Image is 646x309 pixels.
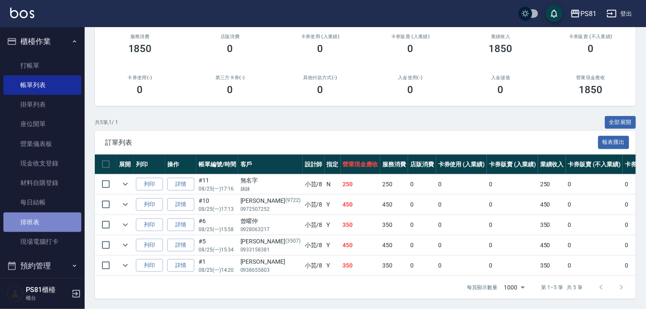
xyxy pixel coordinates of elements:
a: 打帳單 [3,56,81,75]
th: 店販消費 [408,154,436,174]
th: 卡券使用 (入業績) [436,154,487,174]
td: 450 [341,195,381,215]
p: 櫃台 [26,294,69,302]
td: 250 [341,174,381,194]
td: 0 [566,215,623,235]
p: 08/25 (一) 15:58 [199,226,236,233]
p: 0928063217 [240,226,301,233]
td: #11 [196,174,238,194]
div: 無名字 [240,176,301,185]
th: 卡券販賣 (不入業績) [566,154,623,174]
td: 350 [538,215,566,235]
button: 列印 [136,178,163,191]
button: expand row [119,198,132,211]
h3: 0 [588,43,594,55]
td: #5 [196,235,238,255]
th: 帳單編號/時間 [196,154,238,174]
div: PS81 [580,8,596,19]
td: 0 [408,195,436,215]
button: 報表及分析 [3,277,81,299]
td: 0 [408,235,436,255]
h3: 0 [408,43,414,55]
th: 業績收入 [538,154,566,174]
a: 詳情 [167,198,194,211]
button: 報表匯出 [598,136,629,149]
p: 08/25 (一) 17:16 [199,185,236,193]
h3: 0 [317,43,323,55]
td: 0 [436,235,487,255]
button: 櫃檯作業 [3,30,81,52]
p: (9722) [285,196,301,205]
a: 現場電腦打卡 [3,232,81,251]
h2: 業績收入 [466,34,536,39]
h3: 服務消費 [105,34,175,39]
th: 指定 [325,154,341,174]
button: expand row [119,178,132,190]
td: 0 [487,256,538,276]
td: 350 [538,256,566,276]
h2: 其他付款方式(-) [285,75,355,80]
td: 350 [341,215,381,235]
th: 營業現金應收 [341,154,381,174]
td: 小芸 /8 [303,235,325,255]
div: [PERSON_NAME] [240,196,301,205]
h2: 店販消費 [195,34,265,39]
td: 0 [436,174,487,194]
p: 第 1–5 筆 共 5 筆 [541,284,583,291]
td: 小芸 /8 [303,215,325,235]
a: 詳情 [167,239,194,252]
td: Y [325,235,341,255]
button: 登出 [603,6,636,22]
h3: 1850 [128,43,152,55]
a: 材料自購登錄 [3,173,81,193]
td: 0 [408,174,436,194]
a: 報表匯出 [598,138,629,146]
td: 0 [408,215,436,235]
h3: 0 [137,84,143,96]
td: 350 [380,215,408,235]
h3: 1850 [489,43,513,55]
td: 0 [487,195,538,215]
a: 詳情 [167,259,194,272]
a: 詳情 [167,218,194,232]
p: 妹妹 [240,185,301,193]
p: 0972507252 [240,205,301,213]
div: [PERSON_NAME] [240,257,301,266]
a: 每日結帳 [3,193,81,212]
h2: 入金使用(-) [375,75,445,80]
button: 列印 [136,259,163,272]
th: 服務消費 [380,154,408,174]
h3: 0 [227,84,233,96]
a: 現金收支登錄 [3,154,81,173]
button: 列印 [136,198,163,211]
span: 訂單列表 [105,138,598,147]
th: 列印 [134,154,165,174]
td: Y [325,195,341,215]
p: 0938655803 [240,266,301,274]
td: 小芸 /8 [303,174,325,194]
td: 小芸 /8 [303,256,325,276]
td: 0 [487,174,538,194]
p: 0933158381 [240,246,301,254]
h2: 營業現金應收 [556,75,626,80]
h3: 0 [498,84,504,96]
button: 預約管理 [3,255,81,277]
div: 1000 [501,276,528,299]
h2: 入金儲值 [466,75,536,80]
h3: 0 [227,43,233,55]
button: PS81 [567,5,600,22]
h3: 1850 [579,84,603,96]
p: 08/25 (一) 14:20 [199,266,236,274]
div: [PERSON_NAME] [240,237,301,246]
h3: 0 [317,84,323,96]
td: 0 [436,215,487,235]
p: (3507) [285,237,301,246]
p: 每頁顯示數量 [467,284,497,291]
td: 0 [436,256,487,276]
th: 操作 [165,154,196,174]
td: 350 [341,256,381,276]
a: 詳情 [167,178,194,191]
td: 0 [566,235,623,255]
h2: 第三方卡券(-) [195,75,265,80]
p: 共 5 筆, 1 / 1 [95,119,118,126]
